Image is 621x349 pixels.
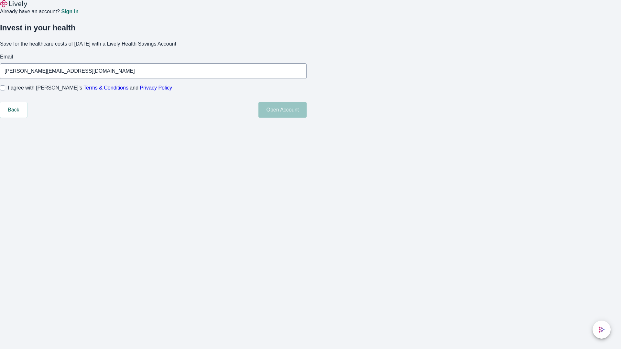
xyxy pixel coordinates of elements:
[598,326,605,333] svg: Lively AI Assistant
[61,9,78,14] a: Sign in
[8,84,172,92] span: I agree with [PERSON_NAME]’s and
[83,85,128,90] a: Terms & Conditions
[593,321,611,339] button: chat
[140,85,172,90] a: Privacy Policy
